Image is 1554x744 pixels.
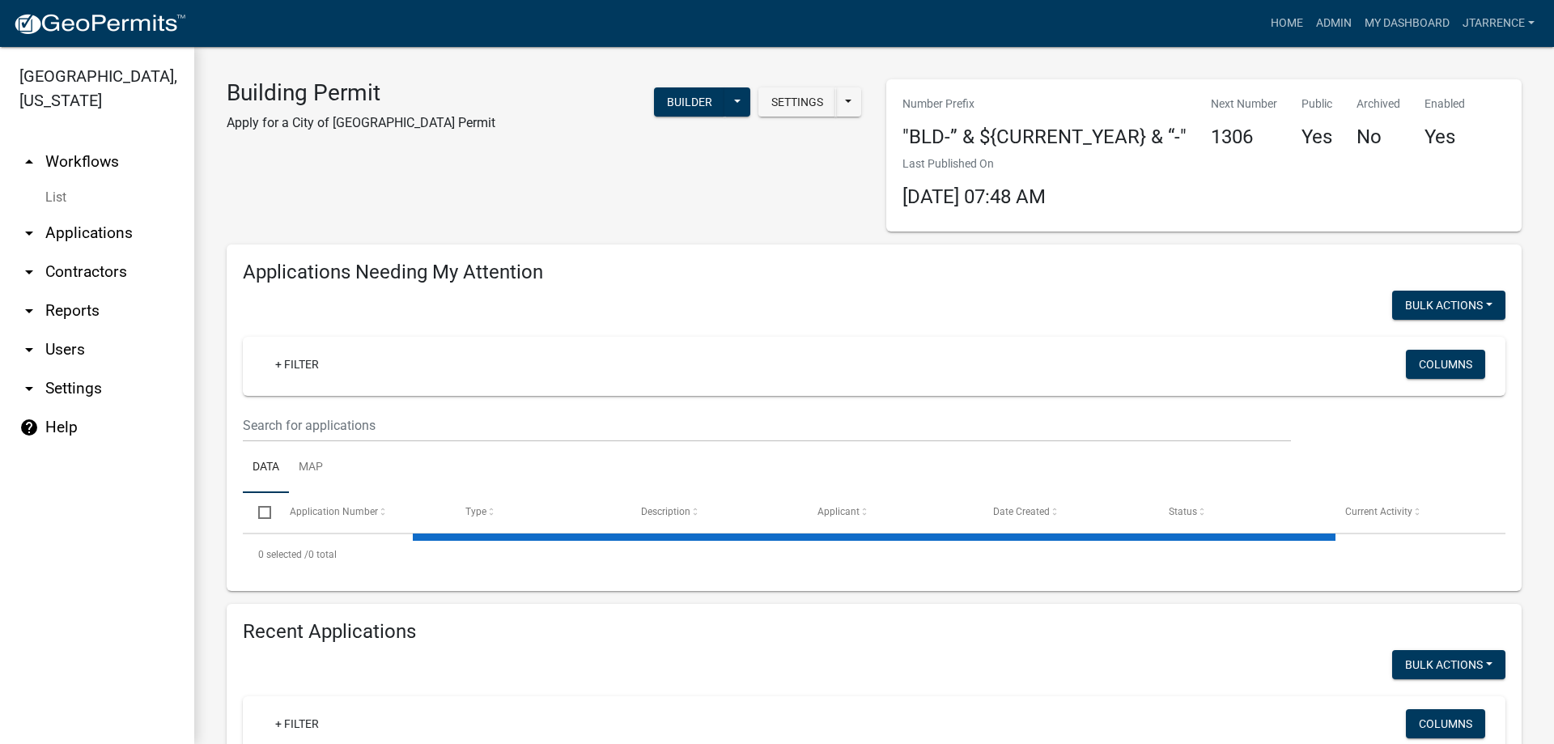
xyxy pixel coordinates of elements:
[262,709,332,738] a: + Filter
[1310,8,1358,39] a: Admin
[1358,8,1456,39] a: My Dashboard
[243,493,274,532] datatable-header-cell: Select
[274,493,449,532] datatable-header-cell: Application Number
[1424,96,1465,113] p: Enabled
[1406,350,1485,379] button: Columns
[465,506,486,517] span: Type
[902,155,1046,172] p: Last Published On
[1330,493,1505,532] datatable-header-cell: Current Activity
[978,493,1153,532] datatable-header-cell: Date Created
[19,379,39,398] i: arrow_drop_down
[289,442,333,494] a: Map
[1357,125,1400,149] h4: No
[802,493,978,532] datatable-header-cell: Applicant
[1211,125,1277,149] h4: 1306
[262,350,332,379] a: + Filter
[1301,125,1332,149] h4: Yes
[1456,8,1541,39] a: jtarrence
[243,442,289,494] a: Data
[19,223,39,243] i: arrow_drop_down
[19,152,39,172] i: arrow_drop_up
[1392,650,1505,679] button: Bulk Actions
[19,340,39,359] i: arrow_drop_down
[902,125,1187,149] h4: "BLD-” & ${CURRENT_YEAR} & “-"
[1169,506,1197,517] span: Status
[290,506,378,517] span: Application Number
[227,79,495,107] h3: Building Permit
[243,409,1291,442] input: Search for applications
[1153,493,1329,532] datatable-header-cell: Status
[19,301,39,321] i: arrow_drop_down
[902,96,1187,113] p: Number Prefix
[993,506,1050,517] span: Date Created
[450,493,626,532] datatable-header-cell: Type
[1406,709,1485,738] button: Columns
[817,506,860,517] span: Applicant
[243,534,1505,575] div: 0 total
[227,113,495,133] p: Apply for a City of [GEOGRAPHIC_DATA] Permit
[243,620,1505,644] h4: Recent Applications
[641,506,690,517] span: Description
[1357,96,1400,113] p: Archived
[758,87,836,117] button: Settings
[1301,96,1332,113] p: Public
[626,493,801,532] datatable-header-cell: Description
[258,549,308,560] span: 0 selected /
[19,418,39,437] i: help
[1424,125,1465,149] h4: Yes
[1392,291,1505,320] button: Bulk Actions
[19,262,39,282] i: arrow_drop_down
[654,87,725,117] button: Builder
[902,185,1046,208] span: [DATE] 07:48 AM
[243,261,1505,284] h4: Applications Needing My Attention
[1264,8,1310,39] a: Home
[1345,506,1412,517] span: Current Activity
[1211,96,1277,113] p: Next Number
